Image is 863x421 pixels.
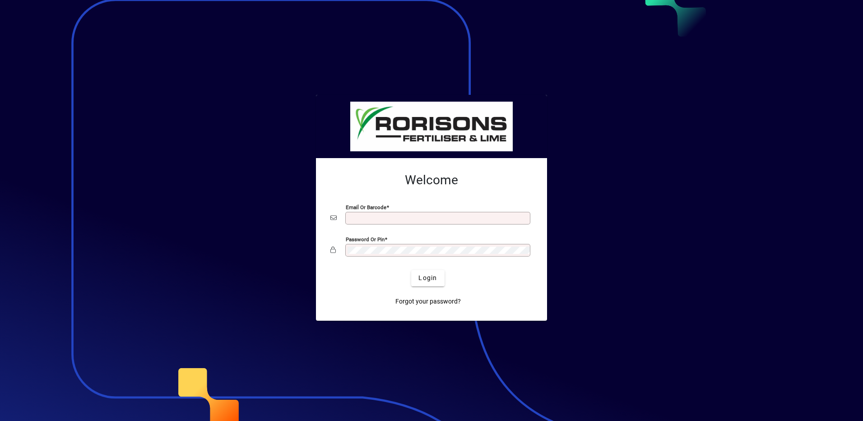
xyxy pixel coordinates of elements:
mat-label: Email or Barcode [346,204,386,210]
span: Forgot your password? [395,297,461,306]
mat-label: Password or Pin [346,236,385,242]
a: Forgot your password? [392,294,464,310]
h2: Welcome [330,173,533,188]
span: Login [418,273,437,283]
button: Login [411,270,444,286]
